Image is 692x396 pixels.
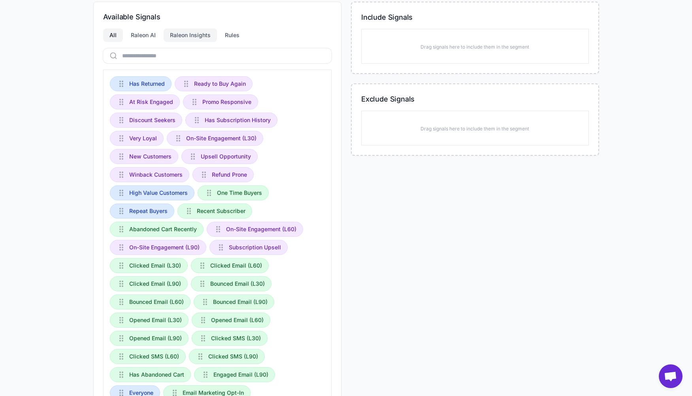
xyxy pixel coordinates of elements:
span: Upsell Opportunity [201,152,251,161]
span: Has Subscription History [205,116,271,124]
span: Subscription Upsell [229,243,281,252]
div: Rules [219,28,246,42]
span: Repeat Buyers [129,207,168,215]
span: Clicked Email (L90) [129,279,181,288]
span: Engaged Email (L90) [213,370,268,379]
span: High Value Customers [129,189,188,197]
div: Raleon Insights [164,28,217,42]
div: Raleon AI [124,28,162,42]
span: Bounced Email (L60) [129,298,184,306]
span: Refund Prone [212,170,247,179]
span: Clicked SMS (L90) [208,352,258,361]
h3: Available Signals [103,11,332,22]
span: Recent Subscriber [197,207,245,215]
span: Abandoned Cart Recently [129,225,197,234]
span: New Customers [129,152,172,161]
span: Opened Email (L60) [211,316,264,324]
span: Has Abandoned Cart [129,370,184,379]
h3: Include Signals [361,12,589,23]
span: Clicked Email (L60) [210,261,262,270]
p: Drag signals here to include them in the segment [420,125,529,132]
p: Drag signals here to include them in the segment [420,43,529,51]
span: Clicked Email (L30) [129,261,181,270]
span: Opened Email (L90) [129,334,182,343]
span: Ready to Buy Again [194,79,246,88]
span: Clicked SMS (L60) [129,352,179,361]
span: On-Site Engagement (L30) [186,134,256,143]
span: Has Returned [129,79,165,88]
span: Bounced Email (L30) [210,279,265,288]
a: Aprire la chat [659,364,683,388]
span: Bounced Email (L90) [213,298,268,306]
span: Discount Seekers [129,116,175,124]
span: On-Site Engagement (L90) [129,243,200,252]
h3: Exclude Signals [361,94,589,104]
span: One Time Buyers [217,189,262,197]
span: Opened Email (L30) [129,316,182,324]
span: Winback Customers [129,170,183,179]
span: Very Loyal [129,134,157,143]
span: Clicked SMS (L30) [211,334,261,343]
div: All [103,28,123,42]
span: On-Site Engagement (L60) [226,225,296,234]
span: At Risk Engaged [129,98,173,106]
span: Promo Responsive [202,98,251,106]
